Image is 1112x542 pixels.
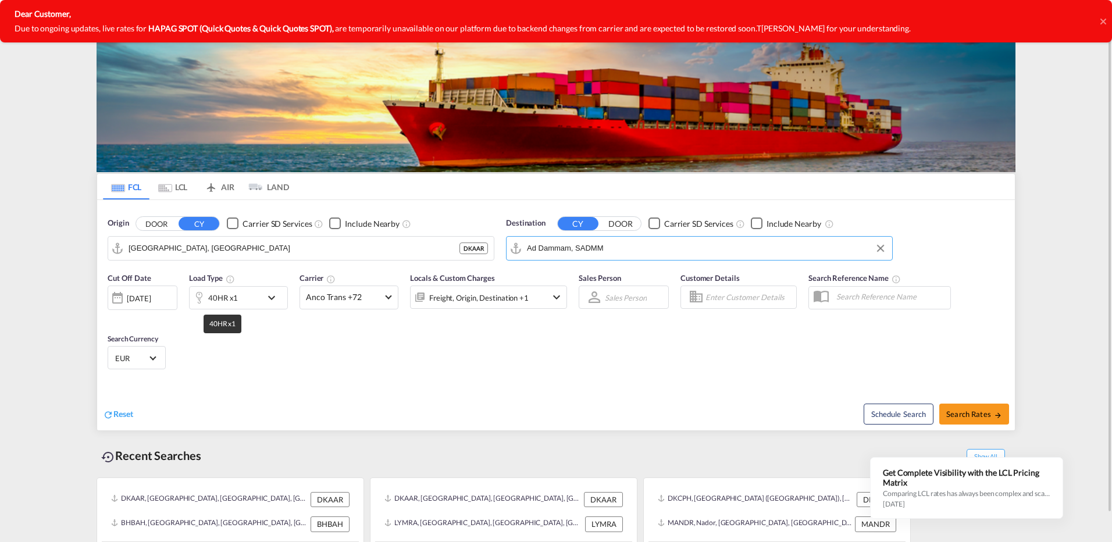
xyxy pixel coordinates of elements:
md-icon: icon-information-outline [226,274,235,284]
button: Search Ratesicon-arrow-right [939,404,1009,425]
md-icon: icon-chevron-down [550,290,564,304]
span: 40HR x1 [209,319,236,328]
div: Include Nearby [767,218,821,230]
input: Search by Port [129,240,459,257]
span: Sales Person [579,273,621,283]
button: CY [558,217,598,230]
div: Origin DOOR CY Checkbox No InkUnchecked: Search for CY (Container Yard) services for all selected... [97,200,1015,430]
div: Carrier SD Services [243,218,312,230]
md-tab-item: AIR [196,174,243,199]
span: Search Reference Name [808,273,901,283]
div: MANDR, Nador, Morocco, Northern Africa, Africa [658,516,852,532]
md-checkbox: Checkbox No Ink [648,217,733,230]
span: Show All [967,449,1005,463]
md-checkbox: Checkbox No Ink [227,217,312,230]
button: CY [179,217,219,230]
span: Load Type [189,273,235,283]
div: icon-refreshReset [103,408,133,421]
input: Search by Port [527,240,886,257]
span: Search Rates [946,409,1002,419]
md-pagination-wrapper: Use the left and right arrow keys to navigate between tabs [103,174,289,199]
md-icon: Unchecked: Ignores neighbouring ports when fetching rates.Checked : Includes neighbouring ports w... [825,219,834,229]
div: DKCPH [857,492,896,507]
div: 40HR x1 [208,290,238,306]
div: 40HR x1icon-chevron-down [189,286,288,309]
span: Customer Details [680,273,739,283]
div: Carrier SD Services [664,218,733,230]
md-checkbox: Checkbox No Ink [329,217,400,230]
div: DKAAR [584,492,623,507]
md-icon: Your search will be saved by the below given name [892,274,901,284]
md-icon: icon-airplane [204,180,218,189]
div: BHBAH [311,516,350,532]
div: Recent Searches [97,443,206,469]
button: DOOR [136,217,177,230]
span: Carrier [300,273,336,283]
div: DKAAR [311,492,350,507]
div: Freight Origin Destination Factory Stuffing [429,290,529,306]
div: DKAAR [459,243,488,254]
img: LCL+%26+FCL+BACKGROUND.png [97,37,1015,172]
span: Origin [108,217,129,229]
md-tab-item: LCL [149,174,196,199]
md-checkbox: Checkbox No Ink [751,217,821,230]
md-input-container: Ad Dammam, SADMM [507,237,892,260]
md-tab-item: LAND [243,174,289,199]
md-input-container: Aarhus, DKAAR [108,237,494,260]
div: [DATE] [127,293,151,304]
md-icon: Unchecked: Search for CY (Container Yard) services for all selected carriers.Checked : Search for... [736,219,745,229]
span: Locals & Custom Charges [410,273,495,283]
div: DKCPH, Copenhagen (Kobenhavn), Denmark, Northern Europe, Europe [658,492,854,507]
span: EUR [115,353,148,363]
md-icon: The selected Trucker/Carrierwill be displayed in the rate results If the rates are from another f... [326,274,336,284]
md-select: Select Currency: € EUREuro [114,350,159,366]
div: BHBAH, Bahrain, Bahrain, Middle East, Middle East [111,516,308,532]
md-icon: Unchecked: Search for CY (Container Yard) services for all selected carriers.Checked : Search for... [314,219,323,229]
md-icon: icon-backup-restore [101,450,115,464]
div: DKAAR, Aarhus, Denmark, Northern Europe, Europe [384,492,581,507]
md-icon: icon-arrow-right [994,411,1002,419]
md-icon: icon-chevron-down [265,291,284,305]
span: Reset [113,409,133,419]
div: Freight Origin Destination Factory Stuffingicon-chevron-down [410,286,567,309]
div: LYMRA [585,516,623,532]
input: Search Reference Name [831,288,950,305]
button: Note: By default Schedule search will only considerorigin ports, destination ports and cut off da... [864,404,933,425]
button: Clear Input [872,240,889,257]
div: [DATE] [108,286,177,310]
md-select: Sales Person [604,289,648,306]
div: MANDR [855,516,896,532]
md-icon: Unchecked: Ignores neighbouring ports when fetching rates.Checked : Includes neighbouring ports w... [402,219,411,229]
input: Enter Customer Details [705,288,793,306]
button: DOOR [600,217,641,230]
md-icon: icon-refresh [103,409,113,420]
div: Include Nearby [345,218,400,230]
div: DKAAR, Aarhus, Denmark, Northern Europe, Europe [111,492,308,507]
span: Destination [506,217,546,229]
span: Search Currency [108,334,158,343]
span: Cut Off Date [108,273,151,283]
md-datepicker: Select [108,309,116,325]
md-tab-item: FCL [103,174,149,199]
span: Anco Trans +72 [306,291,382,303]
div: LYMRA, Misurata, Libya, Northern Africa, Africa [384,516,582,532]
